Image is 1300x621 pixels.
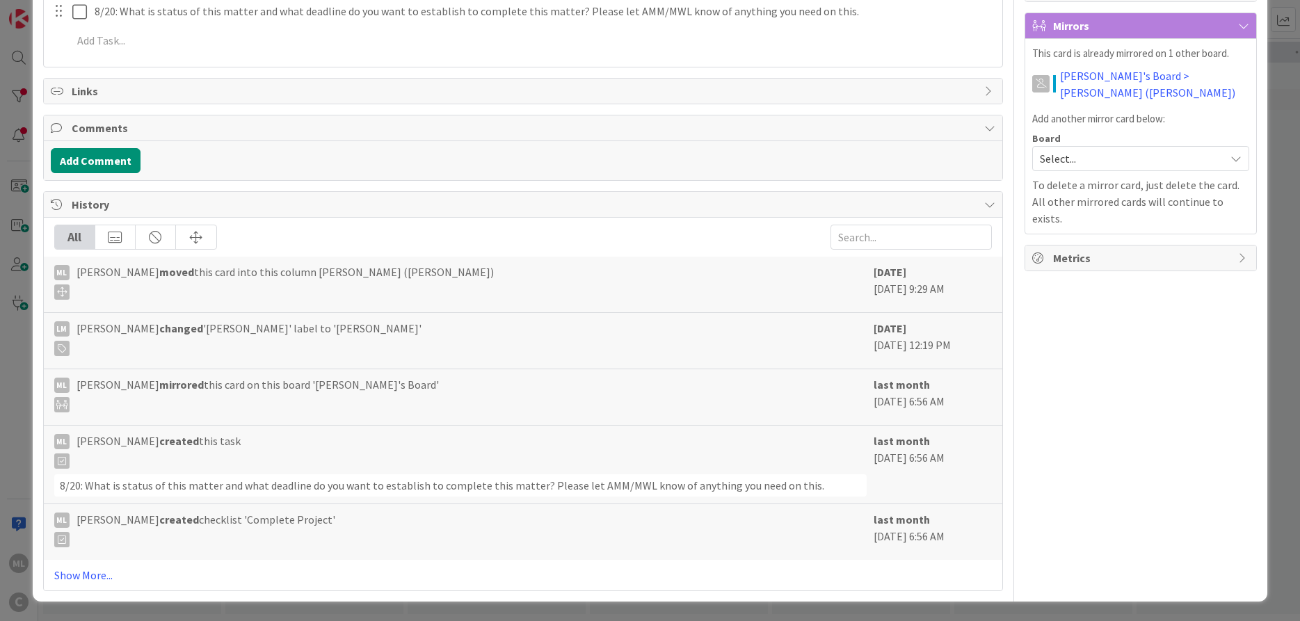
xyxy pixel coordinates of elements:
[1032,134,1061,143] span: Board
[51,148,141,173] button: Add Comment
[159,378,204,392] b: mirrored
[830,225,992,250] input: Search...
[54,265,70,280] div: ML
[54,567,993,583] a: Show More...
[159,513,199,526] b: created
[159,265,194,279] b: moved
[1060,67,1249,101] a: [PERSON_NAME]'s Board > [PERSON_NAME] ([PERSON_NAME])
[874,320,992,362] div: [DATE] 12:19 PM
[1032,177,1249,227] p: To delete a mirror card, just delete the card. All other mirrored cards will continue to exists.
[874,434,930,448] b: last month
[1032,46,1249,62] p: This card is already mirrored on 1 other board.
[77,433,241,469] span: [PERSON_NAME] this task
[1053,250,1231,266] span: Metrics
[159,434,199,448] b: created
[874,264,992,305] div: [DATE] 9:29 AM
[77,264,494,300] span: [PERSON_NAME] this card into this column [PERSON_NAME] ([PERSON_NAME])
[874,513,930,526] b: last month
[77,320,422,356] span: [PERSON_NAME] '[PERSON_NAME]' label to '[PERSON_NAME]'
[77,511,335,547] span: [PERSON_NAME] checklist 'Complete Project'
[72,120,978,136] span: Comments
[874,378,930,392] b: last month
[72,196,978,213] span: History
[54,513,70,528] div: ML
[1032,111,1249,127] p: Add another mirror card below:
[874,511,992,553] div: [DATE] 6:56 AM
[54,434,70,449] div: ML
[874,376,992,418] div: [DATE] 6:56 AM
[77,376,439,412] span: [PERSON_NAME] this card on this board '[PERSON_NAME]'s Board'
[874,433,992,497] div: [DATE] 6:56 AM
[55,225,95,249] div: All
[95,3,993,19] p: 8/20: What is status of this matter and what deadline do you want to establish to complete this m...
[54,474,867,497] div: 8/20: What is status of this matter and what deadline do you want to establish to complete this m...
[54,321,70,337] div: LM
[159,321,203,335] b: changed
[72,83,978,99] span: Links
[54,378,70,393] div: ML
[874,321,906,335] b: [DATE]
[874,265,906,279] b: [DATE]
[1053,17,1231,34] span: Mirrors
[1040,149,1218,168] span: Select...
